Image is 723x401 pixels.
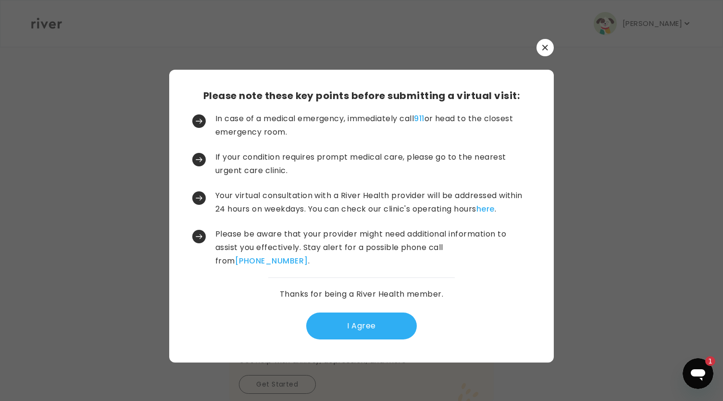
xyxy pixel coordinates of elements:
a: here [476,203,495,214]
iframe: To enrich screen reader interactions, please activate Accessibility in Grammarly extension settings [683,358,713,389]
p: If your condition requires prompt medical care, please go to the nearest urgent care clinic. [215,150,529,177]
p: In case of a medical emergency, immediately call or head to the closest emergency room. [215,112,529,139]
p: Your virtual consultation with a River Health provider will be addressed within 24 hours on weekd... [215,189,529,216]
button: I Agree [306,313,417,339]
a: [PHONE_NUMBER] [235,255,308,266]
p: Please be aware that your provider might need additional information to assist you effectively. S... [215,227,529,268]
a: 911 [414,113,424,124]
h3: Please note these key points before submitting a virtual visit: [203,89,520,102]
iframe: Number of unread messages [696,356,715,366]
p: Thanks for being a River Health member. [280,288,444,301]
